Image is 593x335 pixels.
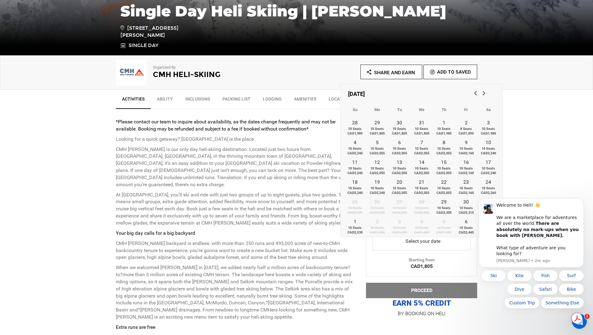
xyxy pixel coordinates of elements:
[388,137,410,157] a: 610 SeatsCAD2,055
[153,65,280,71] p: Organized By
[410,166,433,176] span: 10 Seats CAD2,055
[410,127,433,136] span: 10 Seats CAD1,805
[477,117,499,137] a: 310 SeatsCAD1,985
[410,137,433,157] a: 710 SeatsCAD2,055
[216,93,257,108] a: Packing List
[455,196,477,216] a: 3010 SeatsCAD2,315
[477,186,499,195] span: 10 Seats CAD2,260
[437,69,471,75] span: Add To Saved
[410,176,433,196] a: 2110 SeatsCAD2,055
[374,70,415,75] span: Share and Earn
[366,146,388,156] span: 10 Seats CAD2,055
[455,216,477,236] a: 610 SeatsCAD2,445
[477,176,499,196] a: 2410 SeatsCAD2,260
[344,186,366,195] span: 10 Seats CAD2,240
[410,102,433,117] th: Wednesday
[366,283,477,298] button: PROCEED
[151,93,179,108] a: Ability
[366,127,388,136] span: 10 Seats CAD1,805
[388,127,410,136] span: 10 Seats CAD1,805
[366,186,388,195] span: 10 Seats CAD2,240
[477,157,499,176] a: 1710 SeatsCAD2,240
[433,127,455,136] span: 10 Seats CAD1,985
[455,102,477,117] th: Friday
[477,146,499,156] span: 10 Seats CAD2,240
[116,136,357,143] p: Looking for a quick getaway? [GEOGRAPHIC_DATA] is the place
[433,206,455,215] span: 10 Seats CAD2,205
[455,137,477,157] a: 910 SeatsCAD2,160
[116,240,357,261] p: CMH [PERSON_NAME] backyard is endless: with more than 250 runs and 495,000 acres of new-to-CMH ba...
[179,93,216,108] a: Inclusions
[388,166,410,176] span: 10 Seats CAD2,055
[455,157,477,176] a: 1610 SeatsCAD2,160
[388,176,410,196] a: 2010 SeatsCAD2,055
[344,176,366,196] a: 1810 SeatsCAD2,240
[469,196,593,318] iframe: Intercom notifications message
[116,264,357,321] p: When we welcomed [PERSON_NAME] in [DATE], we added nearly half a million acres of backcountry ten...
[120,3,473,19] h1: Single Day Heli Skiing | [PERSON_NAME]
[433,176,455,196] a: 2210 SeatsCAD2,055
[366,117,388,137] a: 2910 SeatsCAD1,805
[366,309,477,318] p: BY BOOKING ON HELI
[433,146,455,156] span: 10 Seats CAD2,055
[388,157,410,176] a: 1310 SeatsCAD2,055
[455,206,477,215] span: 10 Seats CAD2,315
[388,102,410,117] th: Tuesday
[433,137,455,157] a: 810 SeatsCAD2,055
[477,137,499,157] a: 1010 SeatsCAD2,240
[410,186,433,195] span: 10 Seats CAD2,055
[128,42,158,48] span: Single Day
[455,166,477,176] span: 10 Seats CAD2,160
[344,166,366,176] span: 10 Seats CAD2,240
[116,230,195,236] strong: Your big day calls for a big backyard
[344,225,366,235] span: 10 Seats CAD2,530
[344,117,366,137] a: 2810 SeatsCAD1,985
[366,166,388,176] span: 10 Seats CAD2,055
[477,127,499,136] span: 10 Seats CAD1,985
[388,146,410,156] span: 10 Seats CAD2,055
[433,196,455,216] a: 2910 SeatsCAD2,205
[116,60,147,85] img: img_f168ee0c08cd871142204ec5c28dc568.png
[366,102,388,117] th: Monday
[120,24,208,39] span: [STREET_ADDRESS][PERSON_NAME]
[479,88,490,99] a: Next
[433,166,455,176] span: 10 Seats CAD2,055
[344,137,366,157] a: 410 SeatsCAD2,240
[366,263,477,270] div: CAD1,805
[257,93,288,108] a: Lodging
[455,176,477,196] a: 2310 SeatsCAD2,160
[433,117,455,137] a: 110 SeatsCAD1,985
[455,117,477,137] a: 28 SeatsCAD1,895
[410,146,433,156] span: 10 Seats CAD2,055
[344,216,366,236] a: 110 SeatsCAD2,530
[433,186,455,195] span: 10 Seats CAD2,055
[433,102,455,117] th: Thursday
[455,146,477,156] span: 10 Seats CAD2,160
[344,127,366,136] span: 10 Seats CAD1,985
[455,225,477,235] span: 10 Seats CAD2,445
[116,93,151,109] a: Activities
[388,117,410,137] a: 3010 SeatsCAD1,805
[410,157,433,176] a: 1410 SeatsCAD2,055
[455,127,477,136] span: 8 Seats CAD1,895
[116,146,357,188] p: CMH [PERSON_NAME] is our only day heli-skiing destination. Located just two hours from [GEOGRAPHI...
[344,157,366,176] a: 1110 SeatsCAD2,240
[116,119,335,132] strong: *Please contact our team to inquire about availability, as the dates change frequently and may no...
[471,88,481,99] a: Previous
[344,102,366,117] th: Sunday
[288,93,322,108] a: Amenities
[344,146,366,156] span: 10 Seats CAD2,240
